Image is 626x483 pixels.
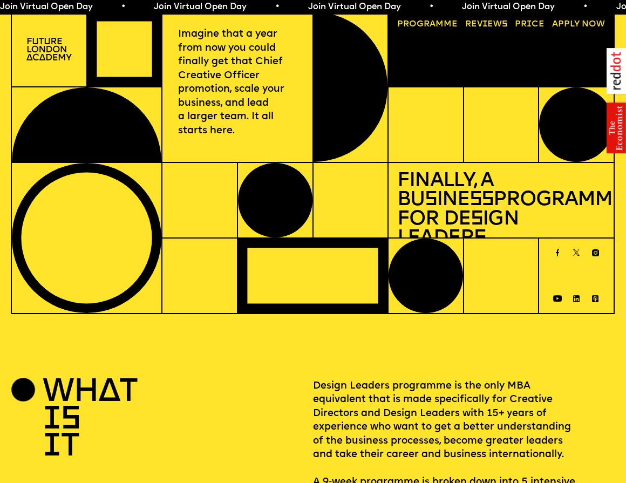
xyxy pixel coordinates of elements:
[552,20,558,29] span: A
[43,379,93,461] h2: WHAT IS IT
[461,16,512,33] a: Reviews
[121,3,126,11] span: •
[474,228,486,248] span: s
[430,20,436,29] span: a
[469,190,493,210] span: ss
[471,209,482,229] span: s
[397,172,605,248] h1: Finally, a Bu ine Programme for De ign Leader
[275,3,280,11] span: •
[429,3,434,11] span: •
[548,16,609,33] a: Apply now
[178,28,296,138] p: Imagine that a year from now you could finally get that Chief Creative Officer promotion, scale y...
[511,16,549,33] a: Price
[583,3,588,11] span: •
[425,190,437,210] span: s
[393,16,462,33] a: Programme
